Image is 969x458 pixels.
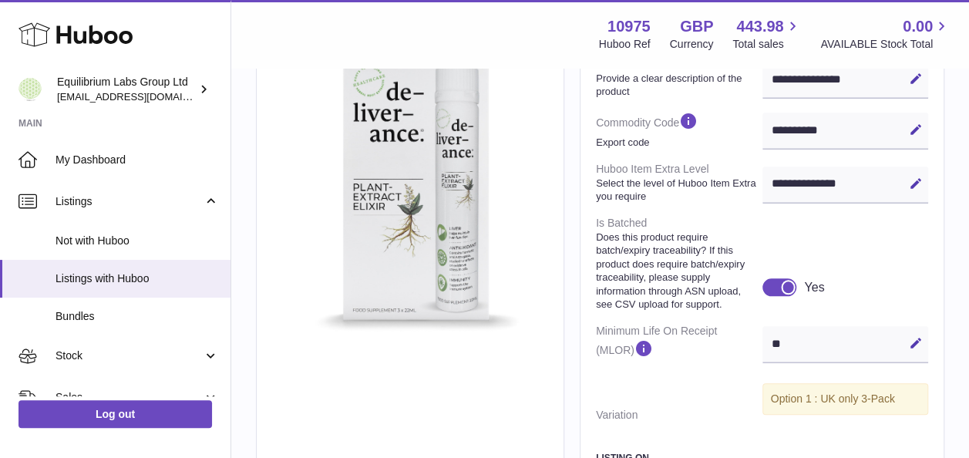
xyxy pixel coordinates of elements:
div: Huboo Ref [599,37,651,52]
span: My Dashboard [56,153,219,167]
strong: Does this product require batch/expiry traceability? If this product does require batch/expiry tr... [596,231,759,312]
dt: Is Batched [596,210,762,318]
img: 3PackDeliverance_Front.jpg [272,18,548,359]
strong: GBP [680,16,713,37]
a: 0.00 AVAILABLE Stock Total [820,16,950,52]
div: Currency [670,37,714,52]
a: 443.98 Total sales [732,16,801,52]
dt: Variation [596,402,762,429]
strong: Provide a clear description of the product [596,72,759,99]
span: Listings [56,194,203,209]
span: Sales [56,390,203,405]
span: 0.00 [903,16,933,37]
div: Equilibrium Labs Group Ltd [57,75,196,104]
a: Log out [19,400,212,428]
div: Yes [804,279,824,296]
div: Option 1 : UK only 3-Pack [762,383,929,415]
span: Bundles [56,309,219,324]
dt: Minimum Life On Receipt (MLOR) [596,318,762,369]
dt: Commodity Code [596,105,762,156]
strong: 10975 [607,16,651,37]
span: 443.98 [736,16,783,37]
dt: Customs Description [596,40,762,104]
strong: Export code [596,136,759,150]
img: internalAdmin-10975@internal.huboo.com [19,78,42,101]
dt: Huboo Item Extra Level [596,156,762,210]
span: Listings with Huboo [56,271,219,286]
span: AVAILABLE Stock Total [820,37,950,52]
span: Stock [56,349,203,363]
span: [EMAIL_ADDRESS][DOMAIN_NAME] [57,90,227,103]
strong: Select the level of Huboo Item Extra you require [596,177,759,204]
span: Not with Huboo [56,234,219,248]
span: Total sales [732,37,801,52]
